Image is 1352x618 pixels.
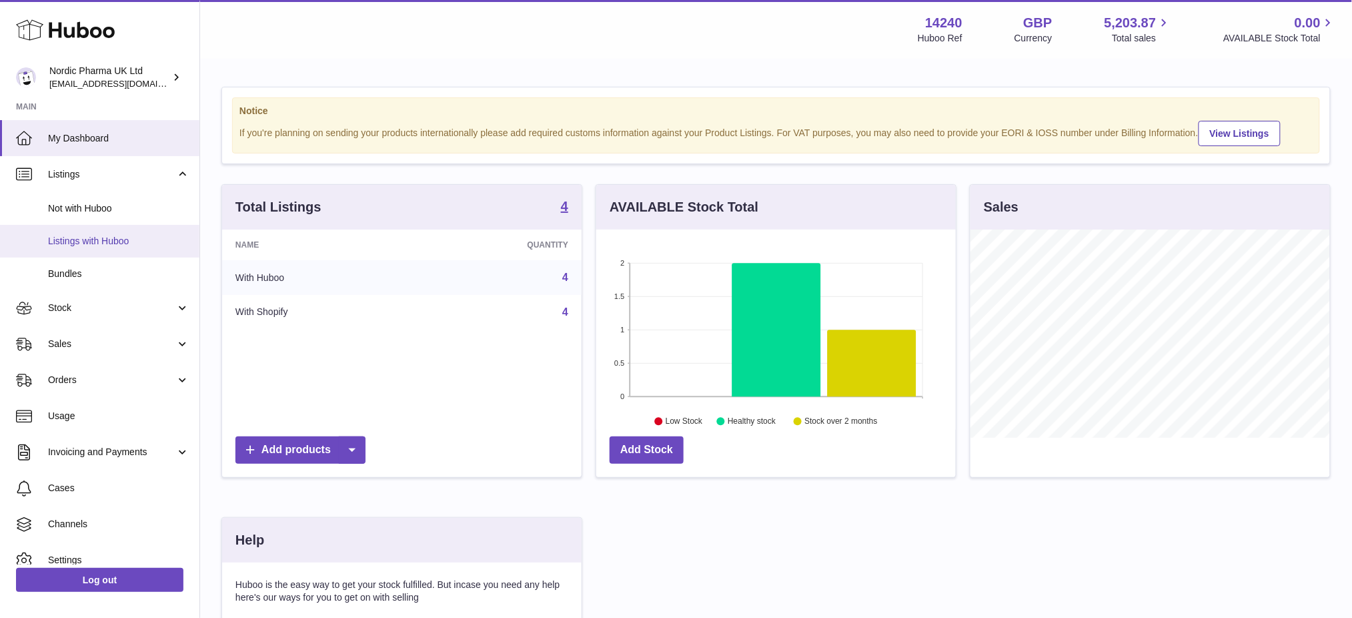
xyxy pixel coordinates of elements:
span: Stock [48,302,175,314]
span: Usage [48,410,189,422]
strong: Notice [239,105,1313,117]
a: 4 [561,200,568,216]
a: 0.00 AVAILABLE Stock Total [1223,14,1336,45]
a: Add products [235,436,366,464]
a: 5,203.87 Total sales [1105,14,1172,45]
span: Channels [48,518,189,531]
span: [EMAIL_ADDRESS][DOMAIN_NAME] [49,78,196,89]
img: internalAdmin-14240@internal.huboo.com [16,67,36,87]
h3: Help [235,531,264,549]
p: Huboo is the easy way to get your stock fulfilled. But incase you need any help here's our ways f... [235,579,568,604]
span: Listings [48,168,175,181]
span: Not with Huboo [48,202,189,215]
a: Add Stock [610,436,684,464]
span: Invoicing and Payments [48,446,175,458]
text: Healthy stock [728,417,776,426]
td: With Huboo [222,260,416,295]
h3: Total Listings [235,198,321,216]
a: 4 [562,272,568,283]
div: Huboo Ref [918,32,962,45]
text: Stock over 2 months [804,417,877,426]
text: 2 [620,259,624,267]
span: Bundles [48,268,189,280]
text: 0.5 [614,359,624,367]
h3: Sales [984,198,1019,216]
div: Currency [1015,32,1053,45]
strong: GBP [1023,14,1052,32]
a: 4 [562,306,568,318]
text: 1 [620,326,624,334]
h3: AVAILABLE Stock Total [610,198,758,216]
text: Low Stock [666,417,703,426]
span: 5,203.87 [1105,14,1157,32]
strong: 4 [561,200,568,213]
span: Cases [48,482,189,495]
div: Nordic Pharma UK Ltd [49,65,169,90]
td: With Shopify [222,295,416,330]
span: Listings with Huboo [48,235,189,248]
span: Total sales [1112,32,1171,45]
text: 0 [620,392,624,400]
strong: 14240 [925,14,962,32]
span: AVAILABLE Stock Total [1223,32,1336,45]
span: 0.00 [1295,14,1321,32]
span: Settings [48,554,189,567]
a: View Listings [1199,121,1281,146]
span: My Dashboard [48,132,189,145]
div: If you're planning on sending your products internationally please add required customs informati... [239,119,1313,146]
th: Quantity [416,230,582,260]
a: Log out [16,568,183,592]
span: Sales [48,338,175,350]
text: 1.5 [614,292,624,300]
th: Name [222,230,416,260]
span: Orders [48,374,175,386]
